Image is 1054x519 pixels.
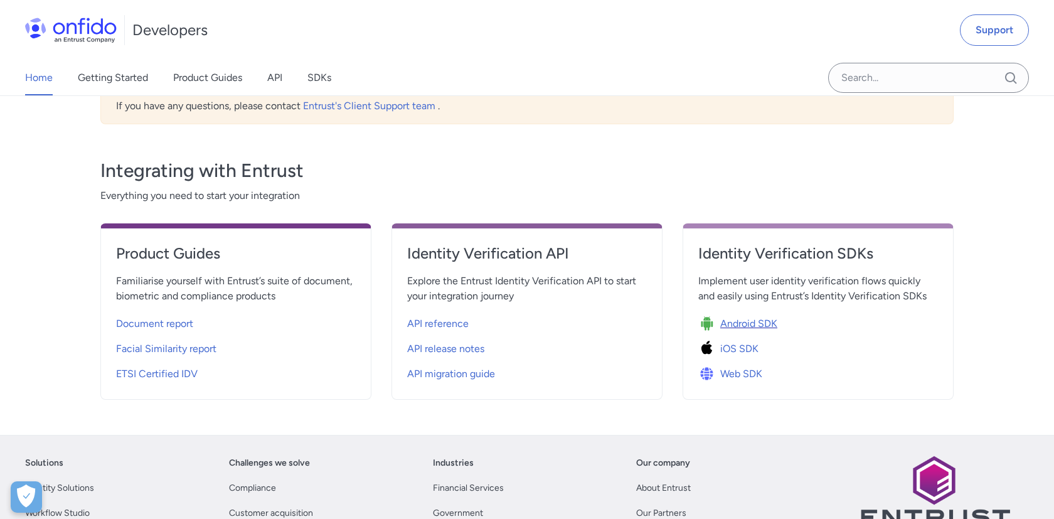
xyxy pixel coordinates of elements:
[307,60,331,95] a: SDKs
[116,341,216,356] span: Facial Similarity report
[720,316,777,331] span: Android SDK
[78,60,148,95] a: Getting Started
[116,367,198,382] span: ETSI Certified IDV
[698,243,938,264] h4: Identity Verification SDKs
[720,341,759,356] span: iOS SDK
[636,481,691,496] a: About Entrust
[116,274,356,304] span: Familiarise yourself with Entrust’s suite of document, biometric and compliance products
[303,100,438,112] a: Entrust's Client Support team
[407,243,647,264] h4: Identity Verification API
[407,309,647,334] a: API reference
[11,481,42,513] div: Cookie Preferences
[407,274,647,304] span: Explore the Entrust Identity Verification API to start your integration journey
[636,456,690,471] a: Our company
[698,340,720,358] img: Icon iOS SDK
[116,309,356,334] a: Document report
[407,243,647,274] a: Identity Verification API
[407,367,495,382] span: API migration guide
[698,359,938,384] a: Icon Web SDKWeb SDK
[116,316,193,331] span: Document report
[828,63,1029,93] input: Onfido search input field
[267,60,282,95] a: API
[698,243,938,274] a: Identity Verification SDKs
[407,341,484,356] span: API release notes
[229,456,310,471] a: Challenges we solve
[407,316,469,331] span: API reference
[960,14,1029,46] a: Support
[407,359,647,384] a: API migration guide
[698,274,938,304] span: Implement user identity verification flows quickly and easily using Entrust’s Identity Verificati...
[173,60,242,95] a: Product Guides
[100,188,954,203] span: Everything you need to start your integration
[229,481,276,496] a: Compliance
[720,367,762,382] span: Web SDK
[433,481,504,496] a: Financial Services
[116,334,356,359] a: Facial Similarity report
[698,365,720,383] img: Icon Web SDK
[407,334,647,359] a: API release notes
[698,315,720,333] img: Icon Android SDK
[25,18,117,43] img: Onfido Logo
[100,158,954,183] h3: Integrating with Entrust
[433,456,474,471] a: Industries
[25,60,53,95] a: Home
[132,20,208,40] h1: Developers
[11,481,42,513] button: Open Preferences
[25,481,94,496] a: Identity Solutions
[116,243,356,264] h4: Product Guides
[116,359,356,384] a: ETSI Certified IDV
[698,334,938,359] a: Icon iOS SDKiOS SDK
[698,309,938,334] a: Icon Android SDKAndroid SDK
[116,243,356,274] a: Product Guides
[25,456,63,471] a: Solutions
